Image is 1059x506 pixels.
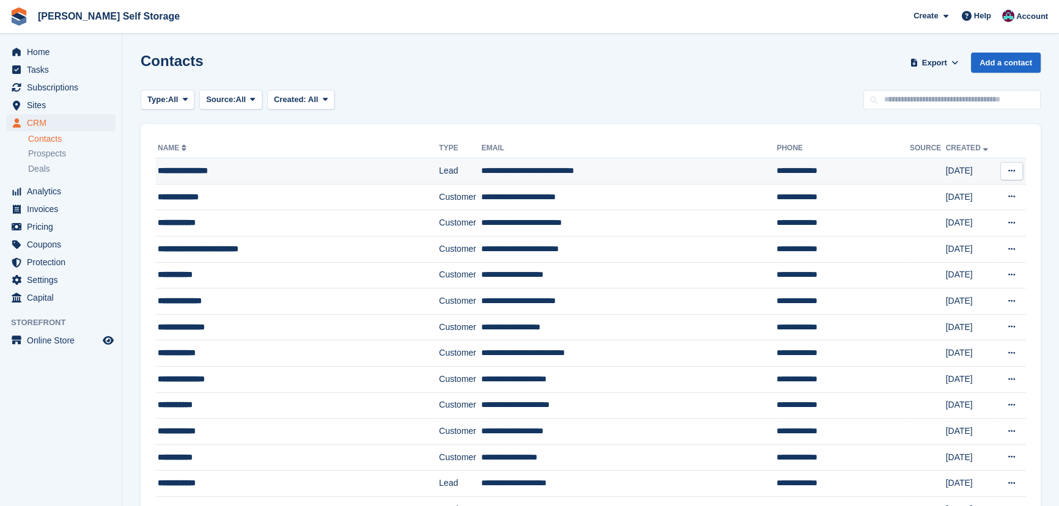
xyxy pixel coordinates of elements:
span: Settings [27,271,100,288]
span: Help [974,10,991,22]
a: menu [6,289,116,306]
th: Phone [777,139,910,158]
span: Coupons [27,236,100,253]
td: Customer [439,236,481,262]
span: CRM [27,114,100,131]
button: Export [907,53,961,73]
span: Export [922,57,947,69]
td: [DATE] [946,288,997,315]
span: Sites [27,97,100,114]
span: Capital [27,289,100,306]
span: Account [1016,10,1048,23]
span: Type: [147,94,168,106]
span: Deals [28,163,50,175]
td: Customer [439,392,481,419]
span: Home [27,43,100,61]
td: Customer [439,444,481,471]
h1: Contacts [141,53,204,69]
th: Type [439,139,481,158]
td: [DATE] [946,419,997,445]
th: Email [481,139,777,158]
td: [DATE] [946,471,997,497]
td: [DATE] [946,184,997,210]
span: Protection [27,254,100,271]
td: Customer [439,419,481,445]
td: [DATE] [946,366,997,392]
td: [DATE] [946,210,997,237]
a: menu [6,97,116,114]
span: Prospects [28,148,66,159]
span: Pricing [27,218,100,235]
span: Online Store [27,332,100,349]
a: Contacts [28,133,116,145]
td: Lead [439,158,481,185]
a: [PERSON_NAME] Self Storage [33,6,185,26]
a: menu [6,61,116,78]
a: menu [6,200,116,218]
td: [DATE] [946,236,997,262]
a: Prospects [28,147,116,160]
a: menu [6,236,116,253]
td: Customer [439,210,481,237]
td: Customer [439,184,481,210]
td: Customer [439,314,481,340]
img: Ben [1002,10,1014,22]
a: Preview store [101,333,116,348]
td: Customer [439,366,481,392]
span: Source: [206,94,235,106]
span: Tasks [27,61,100,78]
a: menu [6,79,116,96]
a: Name [158,144,189,152]
button: Type: All [141,90,194,110]
a: Deals [28,163,116,175]
td: [DATE] [946,392,997,419]
td: [DATE] [946,314,997,340]
a: Add a contact [971,53,1041,73]
button: Source: All [199,90,262,110]
button: Created: All [267,90,334,110]
a: menu [6,114,116,131]
a: menu [6,43,116,61]
td: [DATE] [946,158,997,185]
td: [DATE] [946,262,997,288]
a: menu [6,218,116,235]
span: All [168,94,179,106]
a: menu [6,332,116,349]
img: stora-icon-8386f47178a22dfd0bd8f6a31ec36ba5ce8667c1dd55bd0f319d3a0aa187defe.svg [10,7,28,26]
td: Customer [439,262,481,288]
td: Customer [439,288,481,315]
td: Customer [439,340,481,367]
td: [DATE] [946,340,997,367]
a: Created [946,144,991,152]
span: Create [913,10,938,22]
span: Invoices [27,200,100,218]
td: [DATE] [946,444,997,471]
a: menu [6,254,116,271]
a: menu [6,271,116,288]
span: All [236,94,246,106]
td: Lead [439,471,481,497]
span: All [308,95,319,104]
span: Storefront [11,317,122,329]
th: Source [910,139,946,158]
span: Analytics [27,183,100,200]
span: Created: [274,95,306,104]
a: menu [6,183,116,200]
span: Subscriptions [27,79,100,96]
